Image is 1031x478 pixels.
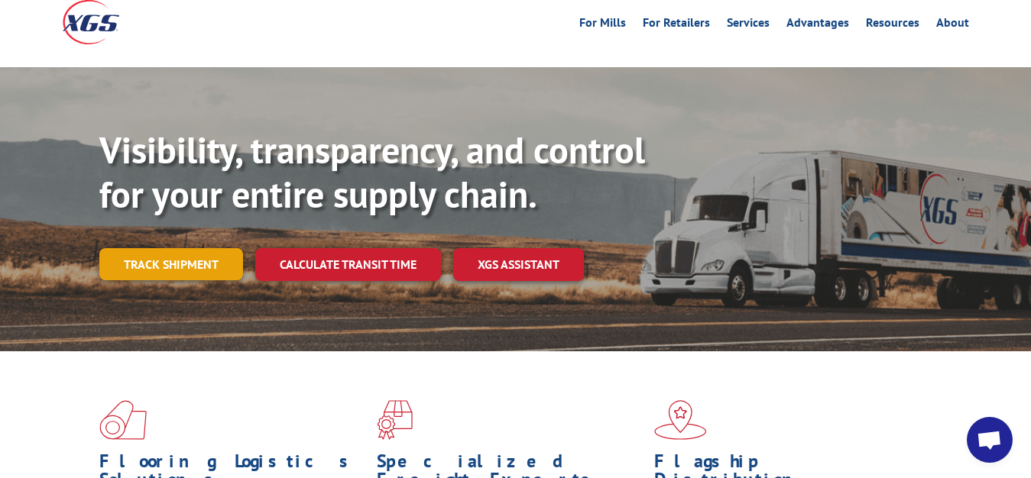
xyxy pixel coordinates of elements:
[99,126,645,218] b: Visibility, transparency, and control for your entire supply chain.
[936,17,969,34] a: About
[99,400,147,440] img: xgs-icon-total-supply-chain-intelligence-red
[453,248,584,281] a: XGS ASSISTANT
[377,400,413,440] img: xgs-icon-focused-on-flooring-red
[967,417,1013,463] div: Open chat
[866,17,919,34] a: Resources
[255,248,441,281] a: Calculate transit time
[99,248,243,280] a: Track shipment
[579,17,626,34] a: For Mills
[727,17,770,34] a: Services
[786,17,849,34] a: Advantages
[654,400,707,440] img: xgs-icon-flagship-distribution-model-red
[643,17,710,34] a: For Retailers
